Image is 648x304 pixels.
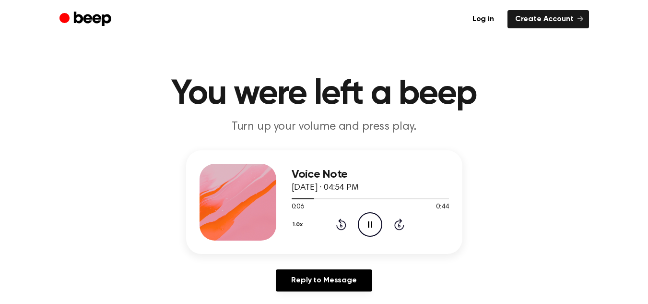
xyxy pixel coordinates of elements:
a: Log in [465,10,502,28]
span: 0:06 [292,202,304,212]
span: [DATE] · 04:54 PM [292,183,359,192]
button: 1.0x [292,217,306,233]
a: Beep [59,10,114,29]
span: 0:44 [436,202,448,212]
a: Create Account [507,10,589,28]
p: Turn up your volume and press play. [140,119,508,135]
h3: Voice Note [292,168,449,181]
h1: You were left a beep [79,77,570,111]
a: Reply to Message [276,269,372,292]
